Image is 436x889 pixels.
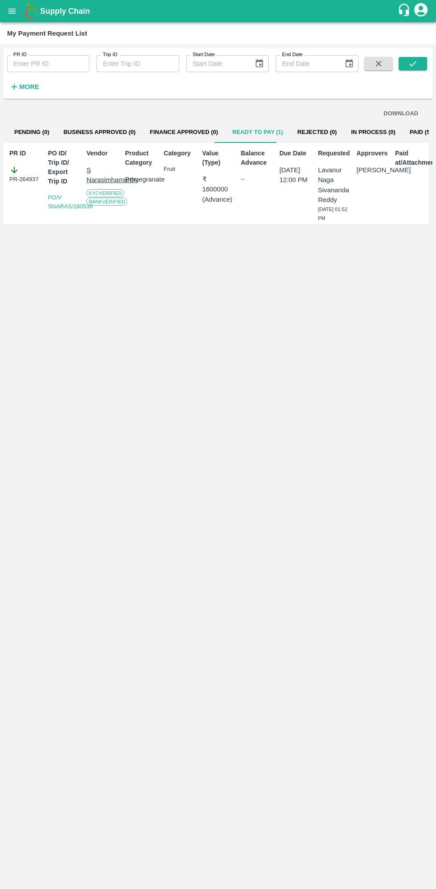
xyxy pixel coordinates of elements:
[7,55,89,72] input: Enter PR ID
[282,51,303,58] label: End Date
[380,106,422,122] button: DOWNLOAD
[186,55,247,72] input: Start Date
[40,7,90,16] b: Supply Chain
[279,149,311,158] p: Due Date
[251,55,268,72] button: Choose date
[40,5,397,17] a: Supply Chain
[397,3,413,19] div: customer-support
[318,207,347,221] span: [DATE] 01:52 PM
[86,149,118,158] p: Vendor
[164,165,195,174] p: Fruit
[86,198,127,206] span: Bank Verified
[290,122,344,143] button: Rejected (0)
[125,175,157,184] p: Pomegranate
[241,175,272,183] div: --
[125,149,157,167] p: Product Category
[241,149,272,167] p: Balance Advance
[2,1,22,21] button: open drawer
[202,149,234,167] p: Value (Type)
[143,122,225,143] button: Finance Approved (0)
[279,165,311,185] p: [DATE] 12:00 PM
[7,79,41,94] button: More
[395,149,427,167] p: Paid at/Attachments
[193,51,215,58] label: Start Date
[413,2,429,20] div: account of current user
[86,189,124,197] span: KYC Verified
[202,195,234,204] p: ( Advance )
[19,83,39,90] strong: More
[164,149,195,158] p: Category
[356,165,388,175] p: [PERSON_NAME]
[202,175,234,195] p: ₹ 1600000
[86,165,118,185] p: S Narasimhamurthy
[22,2,40,20] img: logo
[344,122,403,143] button: In Process (0)
[225,122,290,143] button: Ready To Pay (1)
[9,149,41,158] p: PR ID
[276,55,337,72] input: End Date
[341,55,358,72] button: Choose date
[48,194,93,210] a: PO/V SNARAS/180536
[318,149,350,158] p: Requested
[48,149,80,186] p: PO ID/ Trip ID/ Export Trip ID
[7,122,57,143] button: Pending (0)
[13,51,27,58] label: PR ID
[97,55,179,72] input: Enter Trip ID
[9,165,41,184] div: PR-264937
[356,149,388,158] p: Approvers
[7,28,87,39] div: My Payment Request List
[57,122,143,143] button: Business Approved (0)
[103,51,117,58] label: Trip ID
[318,165,350,205] p: Lavanur Naga Sivananda Reddy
